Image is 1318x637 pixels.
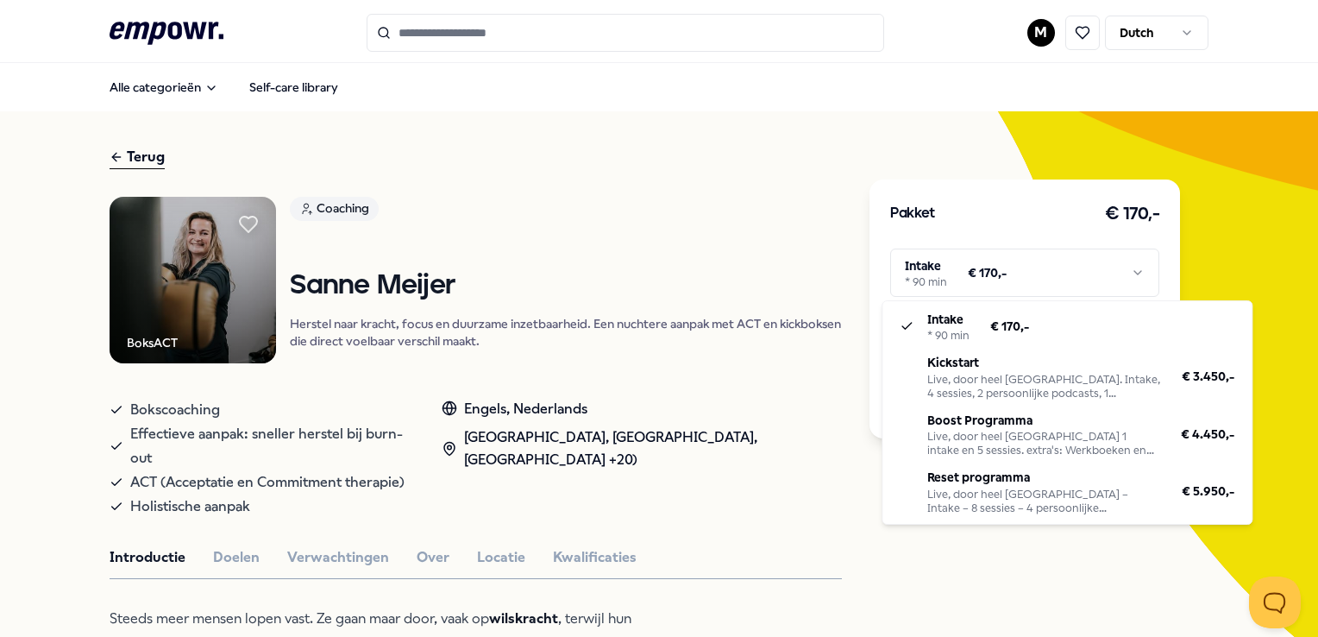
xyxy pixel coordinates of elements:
div: Live, door heel [GEOGRAPHIC_DATA]. Intake, 4 sessies, 2 persoonlijke podcasts, 1 werkboek [927,373,1161,400]
p: Kickstart [927,353,1161,372]
p: Boost Programma [927,411,1160,430]
div: * 90 min [927,329,970,343]
div: Live, door heel [GEOGRAPHIC_DATA] 1 intake en 5 sessies. extra's: Werkboeken en opdrachten op maat [927,430,1160,457]
span: € 3.450,- [1182,367,1234,386]
span: € 170,- [990,317,1029,336]
p: Intake [927,310,970,329]
p: Reset programma [927,468,1161,487]
div: Live, door heel [GEOGRAPHIC_DATA] – Intake – 8 sessies – 4 persoonlijke reflectiepodcasts – Werkb... [927,488,1161,515]
span: € 4.450,- [1181,425,1234,444]
span: € 5.950,- [1182,482,1234,501]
